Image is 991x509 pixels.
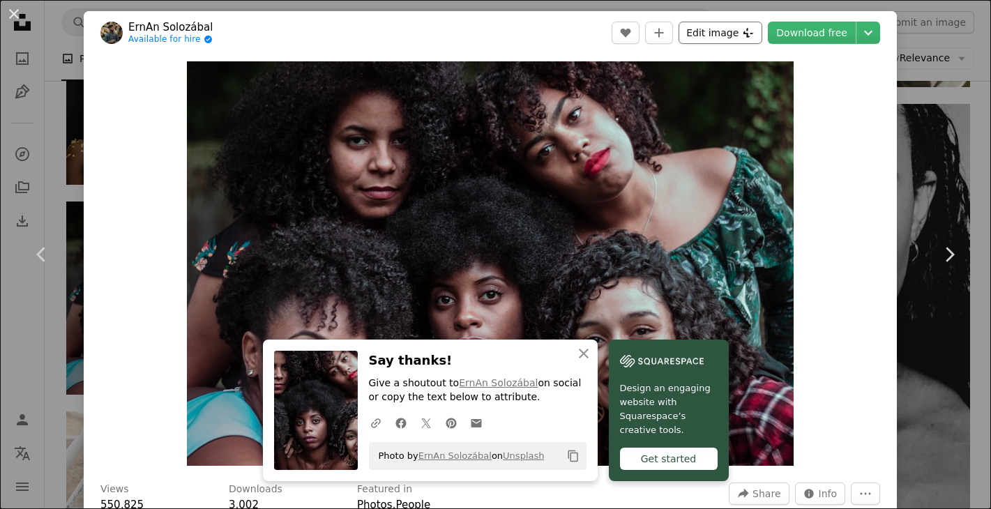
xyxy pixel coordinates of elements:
[388,409,414,436] a: Share on Facebook
[679,22,762,44] button: Edit image
[372,445,545,467] span: Photo by on
[187,61,794,466] button: Zoom in on this image
[369,351,587,371] h3: Say thanks!
[768,22,856,44] a: Download free
[609,340,729,481] a: Design an engaging website with Squarespace’s creative tools.Get started
[459,377,538,388] a: ErnAn Solozábal
[819,483,838,504] span: Info
[856,22,880,44] button: Choose download size
[100,22,123,44] img: Go to ErnAn Solozábal's profile
[464,409,489,436] a: Share over email
[357,483,412,496] h3: Featured in
[645,22,673,44] button: Add to Collection
[612,22,640,44] button: Like
[418,450,492,461] a: ErnAn Solozábal
[503,450,544,461] a: Unsplash
[851,483,880,505] button: More Actions
[369,377,587,404] p: Give a shoutout to on social or copy the text below to attribute.
[620,448,718,470] div: Get started
[128,34,213,45] a: Available for hire
[729,483,789,505] button: Share this image
[620,351,704,372] img: file-1606177908946-d1eed1cbe4f5image
[229,483,282,496] h3: Downloads
[620,381,718,437] span: Design an engaging website with Squarespace’s creative tools.
[414,409,439,436] a: Share on Twitter
[907,188,991,321] a: Next
[187,61,794,466] img: 2 women with curly hair
[752,483,780,504] span: Share
[561,444,585,468] button: Copy to clipboard
[128,20,213,34] a: ErnAn Solozábal
[100,483,129,496] h3: Views
[439,409,464,436] a: Share on Pinterest
[795,483,846,505] button: Stats about this image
